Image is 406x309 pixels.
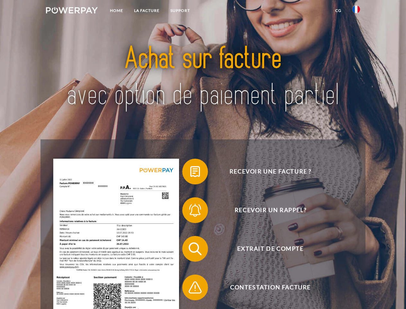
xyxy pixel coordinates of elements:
[352,5,360,13] img: fr
[192,159,349,184] span: Recevoir une facture ?
[187,202,203,218] img: qb_bell.svg
[182,197,349,223] button: Recevoir un rappel?
[187,279,203,295] img: qb_warning.svg
[129,5,165,16] a: LA FACTURE
[192,236,349,262] span: Extrait de compte
[187,241,203,257] img: qb_search.svg
[46,7,98,14] img: logo-powerpay-white.svg
[192,275,349,300] span: Contestation Facture
[187,164,203,180] img: qb_bill.svg
[192,197,349,223] span: Recevoir un rappel?
[61,31,345,123] img: title-powerpay_fr.svg
[182,159,349,184] button: Recevoir une facture ?
[182,275,349,300] button: Contestation Facture
[182,236,349,262] button: Extrait de compte
[330,5,347,16] a: CG
[104,5,129,16] a: Home
[165,5,195,16] a: Support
